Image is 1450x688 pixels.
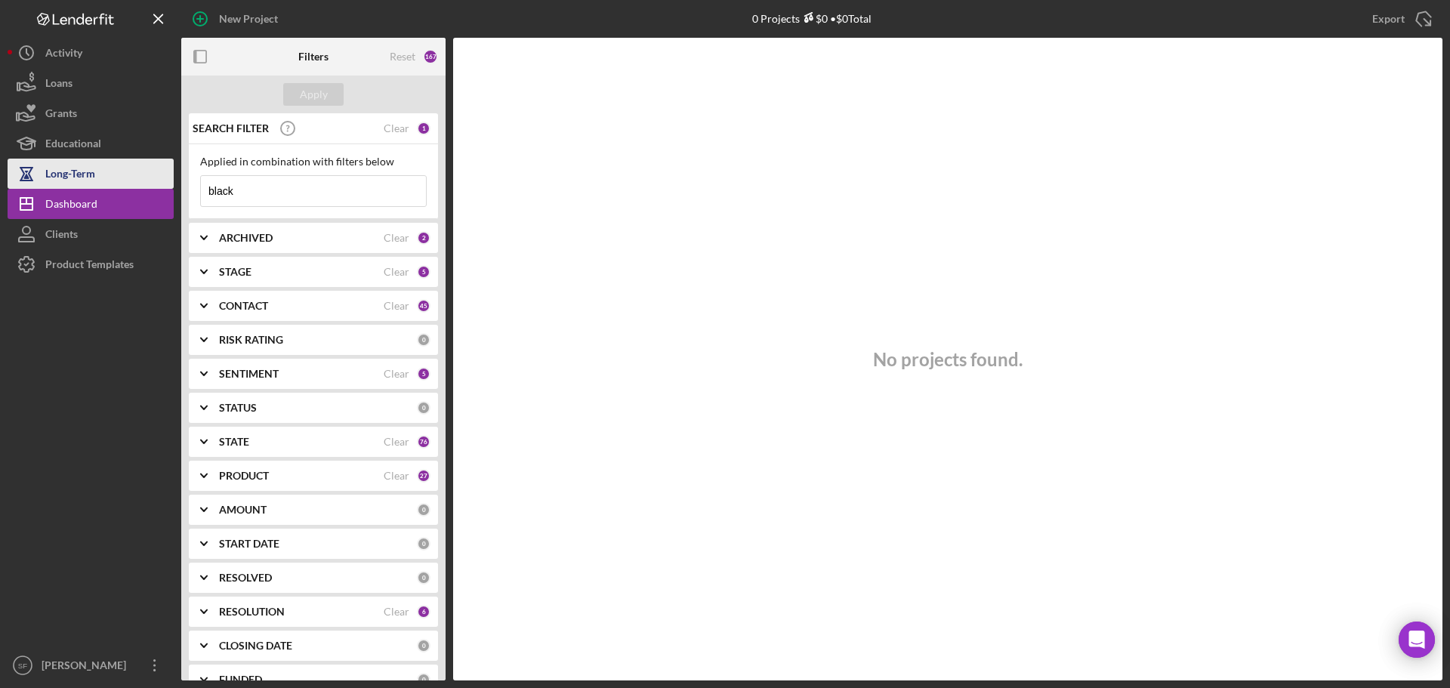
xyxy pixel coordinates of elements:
div: 5 [417,265,430,279]
div: Clear [384,436,409,448]
button: Grants [8,98,174,128]
h3: No projects found. [873,349,1023,370]
b: AMOUNT [219,504,267,516]
div: Loans [45,68,72,102]
b: CLOSING DATE [219,640,292,652]
b: STATE [219,436,249,448]
b: ARCHIVED [219,232,273,244]
div: 27 [417,469,430,483]
div: 45 [417,299,430,313]
button: Loans [8,68,174,98]
div: Clear [384,122,409,134]
div: Dashboard [45,189,97,223]
div: Clear [384,266,409,278]
div: Applied in combination with filters below [200,156,427,168]
div: Clients [45,219,78,253]
button: SF[PERSON_NAME] [8,650,174,680]
div: New Project [219,4,278,34]
div: Open Intercom Messenger [1399,622,1435,658]
b: FUNDED [219,674,262,686]
button: Clients [8,219,174,249]
button: Educational [8,128,174,159]
div: 0 [417,639,430,653]
div: $0 [800,12,828,25]
div: 0 [417,537,430,551]
button: Export [1357,4,1442,34]
b: STAGE [219,266,251,278]
div: 167 [423,49,438,64]
div: Clear [384,368,409,380]
div: 1 [417,122,430,135]
div: 0 [417,503,430,517]
div: Activity [45,38,82,72]
text: SF [18,662,27,670]
button: Dashboard [8,189,174,219]
div: Long-Term [45,159,95,193]
div: 0 [417,333,430,347]
button: Activity [8,38,174,68]
button: New Project [181,4,293,34]
b: START DATE [219,538,279,550]
div: 2 [417,231,430,245]
div: Clear [384,470,409,482]
div: Reset [390,51,415,63]
div: Apply [300,83,328,106]
b: SENTIMENT [219,368,279,380]
div: 0 Projects • $0 Total [752,12,872,25]
b: RESOLUTION [219,606,285,618]
b: SEARCH FILTER [193,122,269,134]
b: RISK RATING [219,334,283,346]
div: Export [1372,4,1405,34]
div: 6 [417,605,430,619]
button: Long-Term [8,159,174,189]
div: Grants [45,98,77,132]
div: Clear [384,232,409,244]
div: 0 [417,571,430,585]
b: STATUS [219,402,257,414]
button: Product Templates [8,249,174,279]
div: [PERSON_NAME] [38,650,136,684]
b: RESOLVED [219,572,272,584]
div: 5 [417,367,430,381]
b: CONTACT [219,300,268,312]
div: Product Templates [45,249,134,283]
div: 0 [417,401,430,415]
div: 0 [417,673,430,686]
b: PRODUCT [219,470,269,482]
div: 76 [417,435,430,449]
b: Filters [298,51,329,63]
div: Educational [45,128,101,162]
button: Apply [283,83,344,106]
div: Clear [384,606,409,618]
div: Clear [384,300,409,312]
